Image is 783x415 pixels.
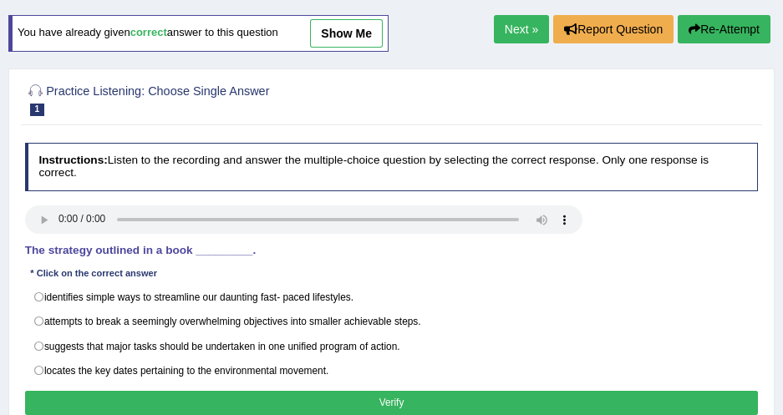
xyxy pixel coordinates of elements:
[25,309,759,334] label: attempts to break a seemingly overwhelming objectives into smaller achievable steps.
[130,27,167,39] b: correct
[25,267,163,281] div: * Click on the correct answer
[25,245,759,257] h4: The strategy outlined in a book _________.
[25,143,759,190] h4: Listen to the recording and answer the multiple-choice question by selecting the correct response...
[38,154,107,166] b: Instructions:
[678,15,770,43] button: Re-Attempt
[25,391,759,415] button: Verify
[25,334,759,359] label: suggests that major tasks should be undertaken in one unified program of action.
[553,15,674,43] button: Report Question
[30,104,45,116] span: 1
[25,358,759,383] label: locates the key dates pertaining to the environmental movement.
[310,19,383,48] a: show me
[494,15,549,43] a: Next »
[8,15,389,52] div: You have already given answer to this question
[25,285,759,310] label: identifies simple ways to streamline our daunting fast- paced lifestyles.
[25,81,480,116] h2: Practice Listening: Choose Single Answer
